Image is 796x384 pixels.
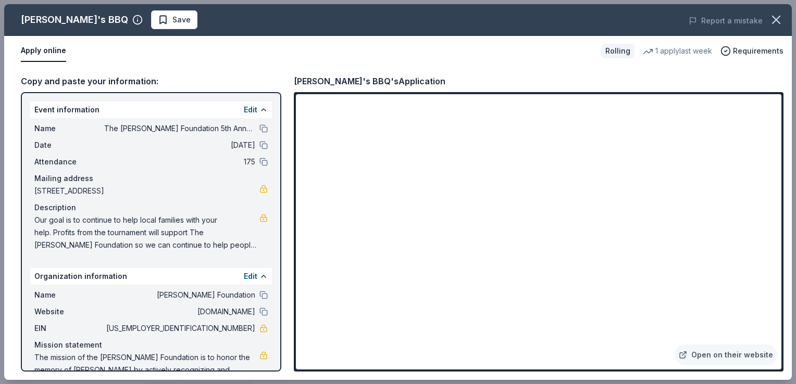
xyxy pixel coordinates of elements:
span: Our goal is to continue to help local families with your help. Profits from the tournament will s... [34,214,259,251]
span: Attendance [34,156,104,168]
span: [US_EMPLOYER_IDENTIFICATION_NUMBER] [104,322,255,335]
div: Rolling [601,44,635,58]
div: 1 apply last week [643,45,712,57]
a: Open on their website [675,344,777,365]
span: Website [34,305,104,318]
div: Copy and paste your information: [21,74,281,88]
span: Date [34,139,104,151]
div: Description [34,201,268,214]
span: [PERSON_NAME] Foundation [104,289,255,301]
div: [PERSON_NAME]'s BBQ [21,11,128,28]
span: Name [34,122,104,135]
span: The [PERSON_NAME] Foundation 5th Annual Golf Tournament [104,122,255,135]
div: Organization information [30,268,272,285]
button: Edit [244,270,257,283]
div: Mailing address [34,172,268,185]
button: Edit [244,104,257,116]
span: 175 [104,156,255,168]
button: Save [151,10,197,29]
span: [DATE] [104,139,255,151]
div: Mission statement [34,339,268,351]
span: Save [172,14,191,26]
span: Requirements [733,45,783,57]
button: Report a mistake [689,15,763,27]
span: [DOMAIN_NAME] [104,305,255,318]
span: EIN [34,322,104,335]
div: Event information [30,101,272,118]
button: Requirements [720,45,783,57]
span: Name [34,289,104,301]
span: [STREET_ADDRESS] [34,185,259,197]
div: [PERSON_NAME]'s BBQ's Application [294,74,445,88]
button: Apply online [21,40,66,62]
